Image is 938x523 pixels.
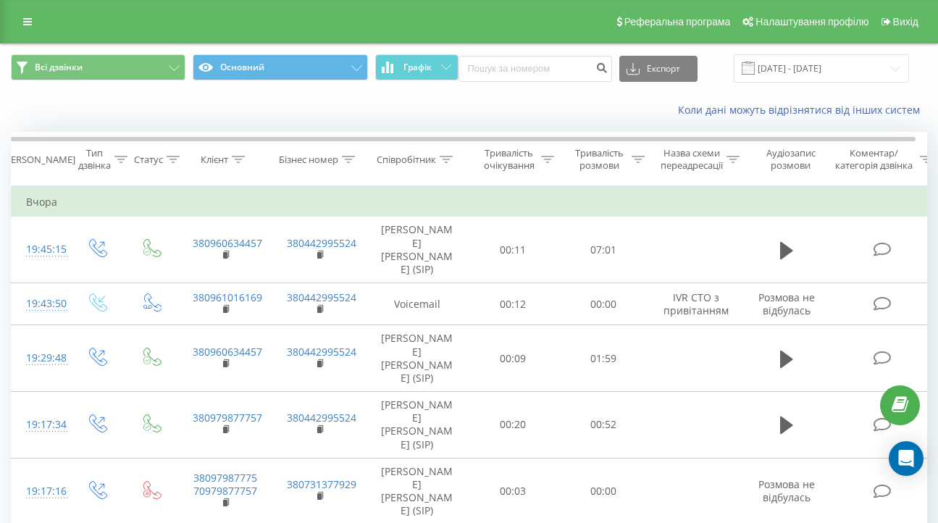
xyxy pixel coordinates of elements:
td: 00:20 [468,392,558,459]
td: 00:00 [558,283,649,325]
td: 00:52 [558,392,649,459]
a: 380961016169 [193,290,262,304]
span: Розмова не відбулась [758,290,815,317]
td: 07:01 [558,217,649,283]
a: 380979877757 [193,411,262,424]
span: Вихід [893,16,918,28]
span: Всі дзвінки [35,62,83,73]
div: [PERSON_NAME] [2,154,75,166]
a: 380442995524 [287,236,356,250]
a: 3809798777570979877757 [193,471,257,498]
td: 00:12 [468,283,558,325]
div: Коментар/категорія дзвінка [832,147,916,172]
td: Voicemail [367,283,468,325]
button: Всі дзвінки [11,54,185,80]
div: Тривалість очікування [480,147,537,172]
div: Співробітник [377,154,436,166]
a: 380960634457 [193,236,262,250]
div: Назва схеми переадресації [661,147,723,172]
a: 380960634457 [193,345,262,359]
a: 380442995524 [287,290,356,304]
span: Налаштування профілю [755,16,868,28]
div: 19:17:16 [26,477,55,506]
span: Графік [403,62,432,72]
div: 19:17:34 [26,411,55,439]
div: Клієнт [201,154,228,166]
a: 380731377929 [287,477,356,491]
a: 380442995524 [287,411,356,424]
div: 19:29:48 [26,344,55,372]
td: [PERSON_NAME] [PERSON_NAME] (SIP) [367,217,468,283]
td: 01:59 [558,325,649,392]
div: Тривалість розмови [571,147,628,172]
div: Статус [134,154,163,166]
input: Пошук за номером [458,56,612,82]
div: Аудіозапис розмови [755,147,826,172]
div: Тип дзвінка [78,147,111,172]
button: Експорт [619,56,698,82]
div: Open Intercom Messenger [889,441,924,476]
td: 00:09 [468,325,558,392]
td: [PERSON_NAME] [PERSON_NAME] (SIP) [367,392,468,459]
td: [PERSON_NAME] [PERSON_NAME] (SIP) [367,325,468,392]
div: Бізнес номер [279,154,338,166]
td: 00:11 [468,217,558,283]
div: 19:45:15 [26,235,55,264]
a: Коли дані можуть відрізнятися вiд інших систем [678,103,927,117]
span: Розмова не відбулась [758,477,815,504]
td: IVR СТО з привітанням [649,283,743,325]
div: 19:43:50 [26,290,55,318]
a: 380442995524 [287,345,356,359]
span: Реферальна програма [624,16,731,28]
button: Основний [193,54,367,80]
button: Графік [375,54,458,80]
